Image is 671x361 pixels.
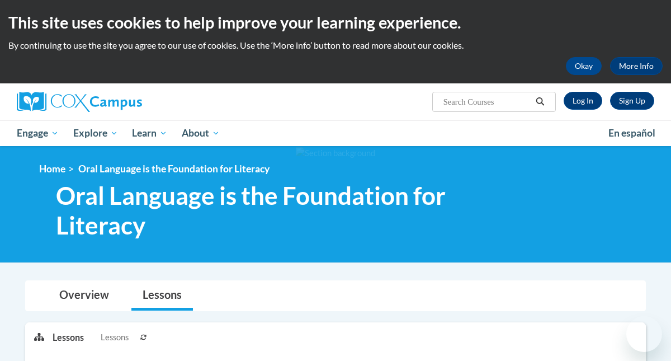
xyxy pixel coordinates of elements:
span: Oral Language is the Foundation for Literacy [78,163,270,175]
a: Cox Campus [17,92,218,112]
span: Oral Language is the Foundation for Literacy [56,181,517,240]
a: About [174,120,227,146]
span: Explore [73,126,118,140]
span: Engage [17,126,59,140]
a: Engage [10,120,66,146]
a: Log In [564,92,602,110]
img: Section background [296,147,375,160]
a: Overview [48,281,120,311]
img: Cox Campus [17,92,142,112]
a: More Info [610,57,663,75]
button: Search [532,95,549,109]
span: Lessons [101,331,129,344]
a: En español [601,121,663,145]
h2: This site uses cookies to help improve your learning experience. [8,11,663,34]
p: By continuing to use the site you agree to our use of cookies. Use the ‘More info’ button to read... [8,39,663,51]
a: Register [610,92,654,110]
div: Main menu [8,120,663,146]
span: En español [608,127,655,139]
a: Home [39,163,65,175]
iframe: Button to launch messaging window [626,316,662,352]
span: Learn [132,126,167,140]
input: Search Courses [442,95,532,109]
span: About [182,126,220,140]
a: Learn [125,120,174,146]
button: Okay [566,57,602,75]
a: Explore [66,120,125,146]
a: Lessons [131,281,193,311]
p: Lessons [53,331,84,344]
